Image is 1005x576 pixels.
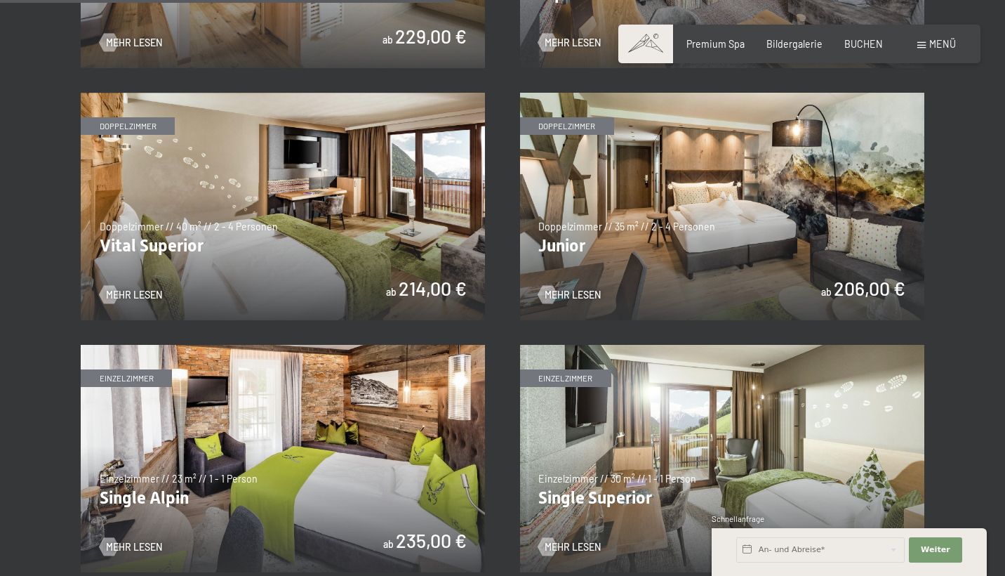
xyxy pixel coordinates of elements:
span: Mehr Lesen [106,288,162,302]
a: Mehr Lesen [100,540,162,554]
span: Schnellanfrage [712,514,764,523]
img: Vital Superior [81,93,485,320]
a: Bildergalerie [766,38,823,50]
a: Mehr Lesen [100,288,162,302]
span: Weiter [921,544,950,556]
span: Menü [929,38,956,50]
a: Single Superior [520,345,924,353]
a: Single Alpin [81,345,485,353]
a: Mehr Lesen [538,540,601,554]
span: Mehr Lesen [106,540,162,554]
a: BUCHEN [844,38,883,50]
a: Mehr Lesen [538,288,601,302]
a: Junior [520,93,924,100]
span: Mehr Lesen [545,288,601,302]
span: Mehr Lesen [545,36,601,50]
a: Premium Spa [686,38,745,50]
img: Junior [520,93,924,320]
button: Weiter [909,537,962,563]
span: Mehr Lesen [106,36,162,50]
img: Single Superior [520,345,924,572]
span: Mehr Lesen [545,540,601,554]
a: Mehr Lesen [538,36,601,50]
a: Mehr Lesen [100,36,162,50]
a: Vital Superior [81,93,485,100]
img: Single Alpin [81,345,485,572]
